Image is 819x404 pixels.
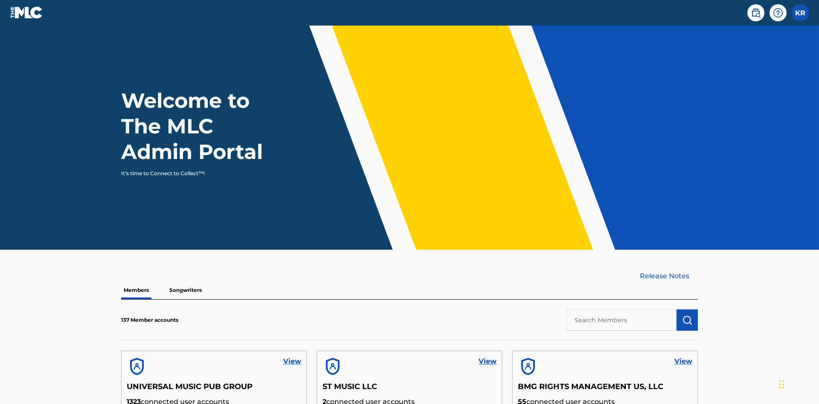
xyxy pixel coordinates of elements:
p: It's time to Connect to Collect™! [121,170,269,177]
img: account [518,356,538,377]
p: 137 Member accounts [121,316,178,324]
img: help [773,8,783,18]
h5: BMG RIGHTS MANAGEMENT US, LLC [518,382,692,397]
img: account [127,356,147,377]
div: User Menu [792,4,809,21]
img: MLC Logo [10,6,43,19]
p: Members [121,281,151,299]
h5: ST MUSIC LLC [322,382,497,397]
h1: Welcome to The MLC Admin Portal [121,88,281,164]
a: Public Search [747,4,764,21]
p: Songwriters [167,281,204,299]
h5: UNIVERSAL MUSIC PUB GROUP [127,382,301,397]
a: View [674,356,692,366]
img: search [751,8,761,18]
div: Drag [779,372,784,397]
a: View [283,356,301,366]
a: View [479,356,497,366]
img: account [322,356,343,377]
input: Search Members [566,309,677,331]
a: Release Notes [640,271,698,281]
iframe: Chat Widget [776,363,819,404]
div: Help [770,4,787,21]
img: Search Works [682,315,692,325]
